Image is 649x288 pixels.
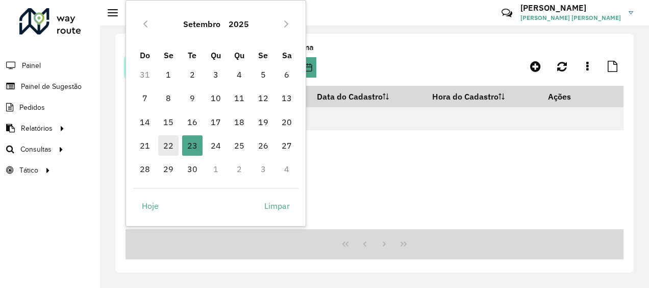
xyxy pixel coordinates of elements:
td: 2 [180,63,204,86]
td: 28 [133,157,157,181]
span: 20 [277,112,297,132]
button: Next Month [278,16,294,32]
button: Limpar [256,196,298,216]
td: 12 [252,86,275,110]
span: 12 [253,88,273,108]
span: 14 [135,112,155,132]
button: Choose Year [224,12,253,36]
button: Choose Date [301,57,316,78]
span: 26 [253,135,273,156]
td: 15 [157,110,180,134]
td: 10 [204,86,228,110]
span: 8 [158,88,179,108]
button: Previous Month [137,16,154,32]
span: 6 [277,64,297,85]
td: 21 [133,134,157,157]
td: 1 [204,157,228,181]
td: 4 [275,157,298,181]
span: 13 [277,88,297,108]
td: 3 [204,63,228,86]
span: Se [258,50,268,60]
span: Qu [211,50,221,60]
span: Tático [19,165,38,176]
td: 8 [157,86,180,110]
td: 19 [252,110,275,134]
span: 30 [182,159,203,179]
span: 21 [135,135,155,156]
td: 23 [180,134,204,157]
span: Te [188,50,196,60]
span: 22 [158,135,179,156]
span: 4 [229,64,249,85]
span: Pedidos [19,102,45,113]
td: 9 [180,86,204,110]
button: Hoje [133,196,167,216]
td: 27 [275,134,298,157]
td: 20 [275,110,298,134]
span: 7 [135,88,155,108]
button: Choose Month [179,12,224,36]
td: 26 [252,134,275,157]
span: 18 [229,112,249,132]
span: Se [164,50,173,60]
span: 11 [229,88,249,108]
span: Painel de Sugestão [21,81,82,92]
td: 24 [204,134,228,157]
span: 3 [206,64,226,85]
span: [PERSON_NAME] [PERSON_NAME] [520,13,621,22]
td: Nenhum registro encontrado [126,107,623,130]
span: 1 [158,64,179,85]
a: Contato Rápido [496,2,518,24]
td: 11 [228,86,251,110]
td: 16 [180,110,204,134]
span: 17 [206,112,226,132]
span: 19 [253,112,273,132]
td: 17 [204,110,228,134]
span: 29 [158,159,179,179]
td: 6 [275,63,298,86]
td: 14 [133,110,157,134]
h2: Painel de Sugestão [118,7,210,18]
span: 27 [277,135,297,156]
span: Painel [22,60,41,71]
td: 18 [228,110,251,134]
span: Limpar [264,200,290,212]
span: Sa [282,50,292,60]
span: 2 [182,64,203,85]
th: Ações [541,86,602,107]
td: 4 [228,63,251,86]
td: 29 [157,157,180,181]
span: 23 [182,135,203,156]
span: 15 [158,112,179,132]
td: 5 [252,63,275,86]
td: 7 [133,86,157,110]
td: 3 [252,157,275,181]
h3: [PERSON_NAME] [520,3,621,13]
span: 16 [182,112,203,132]
span: 28 [135,159,155,179]
td: 1 [157,63,180,86]
td: 13 [275,86,298,110]
span: 24 [206,135,226,156]
span: 25 [229,135,249,156]
span: Qu [234,50,244,60]
span: 10 [206,88,226,108]
span: 9 [182,88,203,108]
span: Relatórios [21,123,53,134]
td: 30 [180,157,204,181]
span: 5 [253,64,273,85]
span: Hoje [142,200,159,212]
td: 25 [228,134,251,157]
td: 31 [133,63,157,86]
span: Do [140,50,150,60]
th: Data do Cadastro [310,86,425,107]
td: 2 [228,157,251,181]
td: 22 [157,134,180,157]
span: Consultas [20,144,52,155]
th: Hora do Cadastro [425,86,541,107]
